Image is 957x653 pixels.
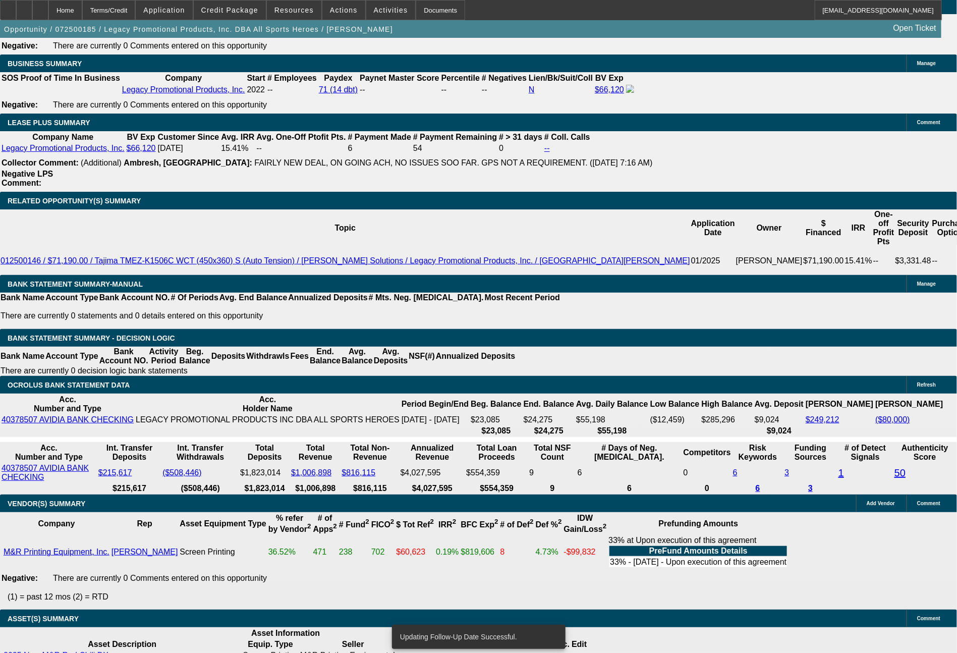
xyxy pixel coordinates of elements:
[803,247,845,275] td: $71,190.00
[413,133,497,141] b: # Payment Remaining
[240,483,290,494] th: $1,823,014
[38,519,75,528] b: Company
[220,143,255,153] td: 15.41%
[603,523,606,530] sup: 2
[374,6,408,14] span: Activities
[158,133,219,141] b: Customer Since
[808,484,813,493] a: 3
[917,501,940,506] span: Comment
[137,519,152,528] b: Rep
[313,514,337,533] b: # of Apps
[149,347,179,366] th: Activity Period
[499,133,542,141] b: # > 31 days
[544,133,590,141] b: # Coll. Calls
[470,426,522,436] th: $23,085
[889,20,940,37] a: Open Ticket
[98,443,161,462] th: Int. Transfer Deposits
[401,468,465,477] div: $4,027,595
[466,483,528,494] th: $554,359
[803,209,845,247] th: $ Financed
[360,85,439,94] div: --
[530,518,533,526] sup: 2
[754,415,804,425] td: $9,024
[441,85,480,94] div: --
[8,334,175,342] span: Bank Statement Summary - Decision Logic
[143,6,185,14] span: Application
[917,382,936,388] span: Refresh
[127,133,155,141] b: BV Exp
[2,144,125,152] a: Legacy Promotional Products, Inc.
[396,520,434,529] b: $ Tot Ref
[313,535,337,569] td: 471
[1,395,134,414] th: Acc. Number and Type
[733,468,738,477] a: 6
[342,468,376,477] a: $816,115
[291,443,340,462] th: Total Revenue
[595,85,624,94] a: $66,120
[895,247,932,275] td: $3,331.48
[470,415,522,425] td: $23,085
[470,395,522,414] th: Beg. Balance
[348,143,412,153] td: 6
[1,311,560,320] p: There are currently 0 statements and 0 details entered on this opportunity
[894,443,956,462] th: Authenticity Score
[342,483,399,494] th: $816,115
[577,483,682,494] th: 6
[564,514,607,533] b: IDW Gain/Loss
[256,133,346,141] b: Avg. One-Off Ptofit Pts.
[461,535,499,569] td: $819,606
[267,85,273,94] span: --
[165,74,202,82] b: Company
[179,347,210,366] th: Beg. Balance
[529,85,535,94] a: N
[162,468,201,477] a: ($508,446)
[917,61,936,66] span: Manage
[608,536,788,568] div: 33% at Upon execution of this agreement
[435,535,459,569] td: 0.19%
[368,293,484,303] th: # Mts. Neg. [MEDICAL_DATA].
[482,74,527,82] b: # Negatives
[157,143,220,153] td: [DATE]
[291,468,331,477] a: $1,006,898
[564,535,607,569] td: -$99,832
[348,133,411,141] b: # Payment Made
[373,347,409,366] th: Avg. Deposits
[307,523,311,530] sup: 2
[466,463,528,482] td: $554,359
[267,1,321,20] button: Resources
[806,415,839,424] a: $249,212
[650,415,700,425] td: ($12,459)
[254,158,652,167] span: FAIRLY NEW DEAL, ON GOING ACH, NO ISSUES SOO FAR. GPS NOT A REQUIREMENT. ([DATE] 7:16 AM)
[529,463,576,482] td: 9
[366,1,416,20] button: Activities
[342,443,399,462] th: Total Non-Revenue
[838,443,893,462] th: # of Detect Signals
[330,6,358,14] span: Actions
[2,464,89,481] a: 40378507 AVIDIA BANK CHECKING
[247,74,265,82] b: Start
[242,639,298,649] th: Equip. Type
[180,519,266,528] b: Asset Equipment Type
[438,520,456,529] b: IRR
[342,640,364,648] b: Seller
[736,247,803,275] td: [PERSON_NAME]
[659,519,739,528] b: Prefunding Amounts
[339,535,370,569] td: 238
[8,197,141,205] span: RELATED OPPORTUNITY(S) SUMMARY
[523,415,575,425] td: $24,275
[873,209,895,247] th: One-off Profit Pts
[577,443,682,462] th: # Days of Neg. [MEDICAL_DATA].
[577,463,682,482] td: 6
[98,468,132,477] a: $215,617
[400,483,465,494] th: $4,027,595
[32,133,93,141] b: Company Name
[267,74,317,82] b: # Employees
[81,158,122,167] span: (Additional)
[333,523,337,530] sup: 2
[290,347,309,366] th: Fees
[576,395,649,414] th: Avg. Daily Balance
[649,547,748,555] b: PreFund Amounts Details
[53,574,267,582] span: There are currently 0 Comments entered on this opportunity
[251,629,320,637] b: Asset Information
[221,133,254,141] b: Avg. IRR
